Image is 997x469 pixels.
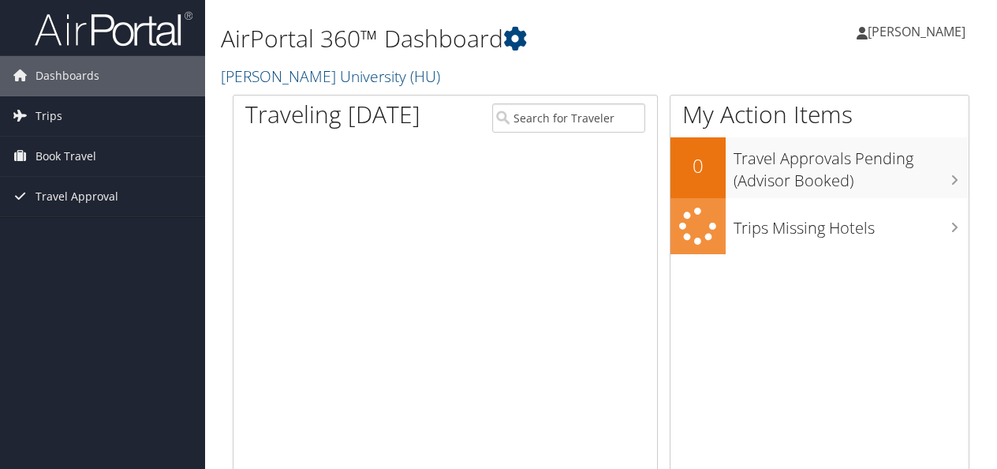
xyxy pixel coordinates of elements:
[35,56,99,96] span: Dashboards
[670,152,726,179] h2: 0
[670,137,969,198] a: 0Travel Approvals Pending (Advisor Booked)
[492,103,645,133] input: Search for Traveler
[35,177,118,216] span: Travel Approval
[35,137,96,176] span: Book Travel
[35,96,62,136] span: Trips
[245,98,420,131] h1: Traveling [DATE]
[221,22,728,55] h1: AirPortal 360™ Dashboard
[857,8,981,55] a: [PERSON_NAME]
[35,10,192,47] img: airportal-logo.png
[734,209,969,239] h3: Trips Missing Hotels
[734,140,969,192] h3: Travel Approvals Pending (Advisor Booked)
[868,23,965,40] span: [PERSON_NAME]
[670,98,969,131] h1: My Action Items
[670,198,969,254] a: Trips Missing Hotels
[221,66,444,87] a: [PERSON_NAME] University (HU)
